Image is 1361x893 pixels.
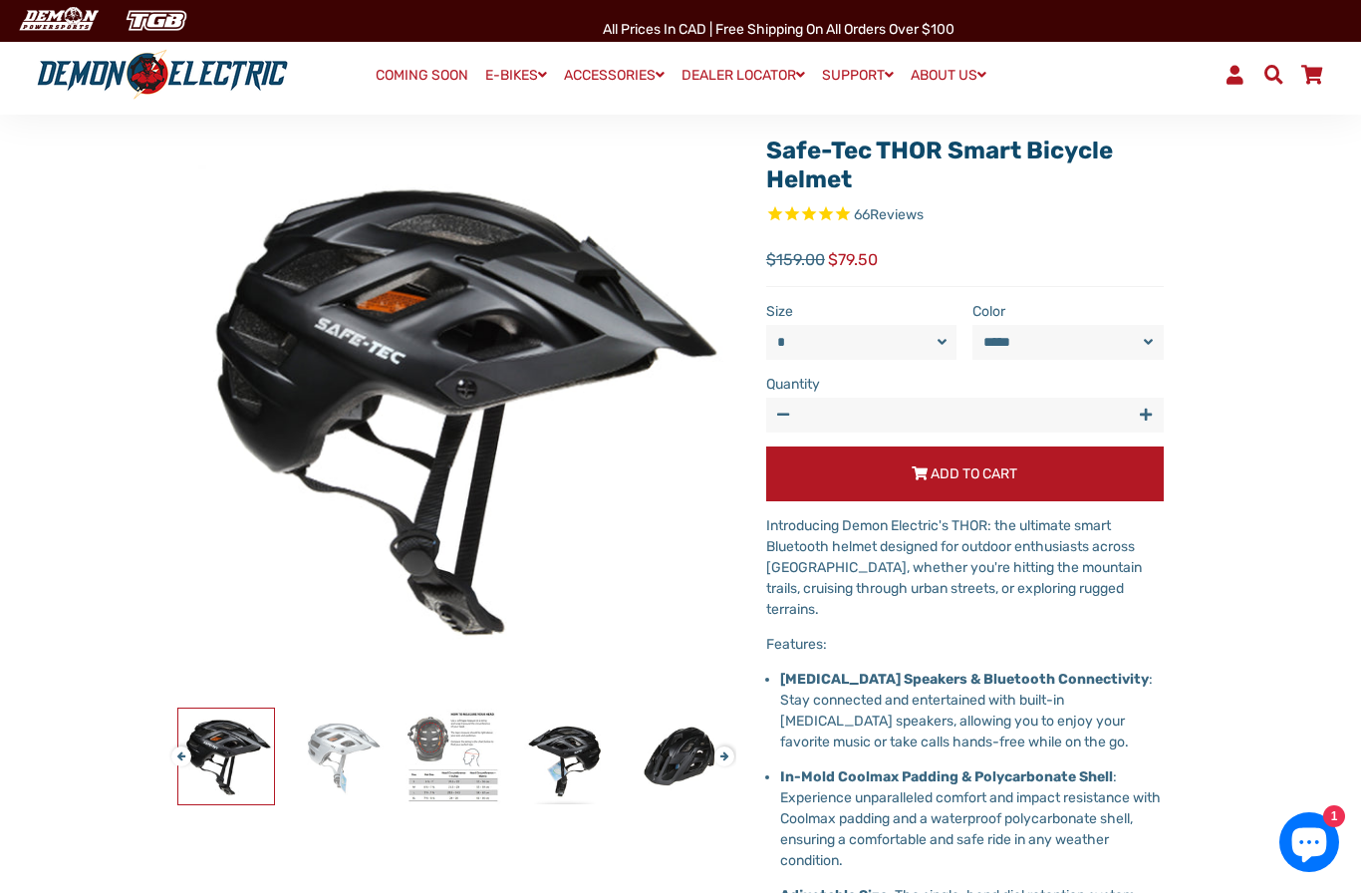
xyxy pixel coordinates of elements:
[780,669,1164,752] p: : Stay connected and entertained with built-in [MEDICAL_DATA] speakers, allowing you to enjoy you...
[972,301,1164,322] label: Color
[30,49,295,101] img: Demon Electric logo
[766,515,1164,620] p: Introducing Demon Electric's THOR: the ultimate smart Bluetooth helmet designed for outdoor enthu...
[780,671,1149,688] strong: [MEDICAL_DATA] Speakers & Bluetooth Connectivity
[766,398,1164,433] input: quantity
[675,61,812,90] a: DEALER LOCATOR
[931,465,1017,482] span: Add to Cart
[854,206,924,223] span: 66 reviews
[766,137,1113,193] a: Safe-Tec THOR Smart Bicycle Helmet
[116,4,197,37] img: TGB Canada
[178,709,274,804] img: Safe-Tec THOR Smart Bicycle Helmet - Demon Electric
[603,21,954,38] span: All Prices in CAD | Free shipping on all orders over $100
[766,301,957,322] label: Size
[766,204,1164,227] span: Rated 4.7 out of 5 stars 66 reviews
[1129,398,1164,433] button: Increase item quantity by one
[870,206,924,223] span: Reviews
[828,248,878,272] span: $79.50
[766,398,801,433] button: Reduce item quantity by one
[406,709,501,804] img: Safe-Tec THOR Smart Bicycle Helmet - Demon Electric
[633,709,728,804] img: Safe-Tec THOR Smart Bicycle Helmet - Demon Electric
[815,61,901,90] a: SUPPORT
[557,61,672,90] a: ACCESSORIES
[519,709,615,804] img: Safe-Tec THOR Smart Bicycle Helmet - Demon Electric
[478,61,554,90] a: E-BIKES
[714,737,726,759] button: Next
[904,61,993,90] a: ABOUT US
[766,446,1164,501] button: Add to Cart
[766,634,1164,655] p: Features:
[780,768,1113,785] strong: In-Mold Coolmax Padding & Polycarbonate Shell
[1273,812,1345,877] inbox-online-store-chat: Shopify online store chat
[10,4,106,37] img: Demon Electric
[292,709,388,804] img: Safe-Tec THOR Smart Bicycle Helmet - Demon Electric
[369,62,475,90] a: COMING SOON
[766,374,1164,395] label: Quantity
[171,737,183,759] button: Previous
[780,766,1164,871] p: : Experience unparalleled comfort and impact resistance with Coolmax padding and a waterproof pol...
[766,248,825,272] span: $159.00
